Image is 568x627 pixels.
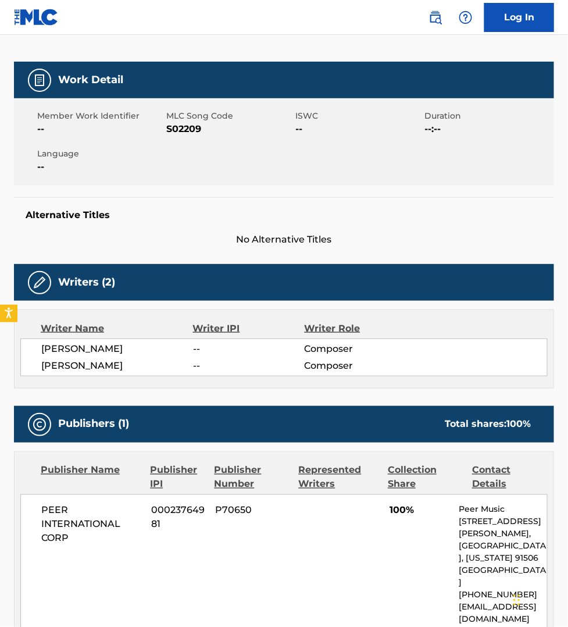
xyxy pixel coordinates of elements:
div: Total shares: [445,418,531,432]
img: Publishers [33,418,47,432]
span: -- [296,122,422,136]
p: [GEOGRAPHIC_DATA], [US_STATE] 91506 [459,540,547,565]
span: Composer [304,359,405,373]
div: Publisher Name [41,464,141,491]
div: Drag [513,583,520,618]
span: 100 % [506,419,531,430]
div: Contact Details [472,464,548,491]
img: help [459,10,473,24]
p: [EMAIL_ADDRESS][DOMAIN_NAME] [459,601,547,626]
div: Writer IPI [193,322,305,336]
span: S02209 [166,122,292,136]
span: Duration [425,110,551,122]
span: P70650 [216,504,292,518]
span: 100% [390,504,450,518]
span: MLC Song Code [166,110,292,122]
a: Public Search [424,6,447,29]
span: 00023764981 [151,504,207,532]
span: PEER INTERNATIONAL CORP [41,504,142,546]
span: [PERSON_NAME] [41,359,193,373]
div: Collection Share [388,464,463,491]
span: -- [193,359,304,373]
img: search [428,10,442,24]
p: [PHONE_NUMBER] [459,589,547,601]
h5: Work Detail [58,73,123,87]
span: ISWC [296,110,422,122]
iframe: Chat Widget [510,571,568,627]
span: Member Work Identifier [37,110,163,122]
h5: Alternative Titles [26,209,542,221]
p: Peer Music [459,504,547,516]
span: No Alternative Titles [14,233,554,247]
img: Work Detail [33,73,47,87]
div: Publisher IPI [150,464,205,491]
h5: Writers (2) [58,276,115,289]
div: Writer Role [304,322,405,336]
p: [GEOGRAPHIC_DATA] [459,565,547,589]
div: Writer Name [41,322,193,336]
span: --:-- [425,122,551,136]
div: Publisher Number [215,464,290,491]
p: [STREET_ADDRESS][PERSON_NAME], [459,516,547,540]
span: [PERSON_NAME] [41,342,193,356]
span: -- [193,342,304,356]
h5: Publishers (1) [58,418,129,431]
div: Help [454,6,477,29]
span: -- [37,160,163,174]
span: -- [37,122,163,136]
img: MLC Logo [14,9,59,26]
img: Writers [33,276,47,290]
div: Represented Writers [299,464,380,491]
a: Log In [484,3,554,32]
span: Composer [304,342,405,356]
span: Language [37,148,163,160]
